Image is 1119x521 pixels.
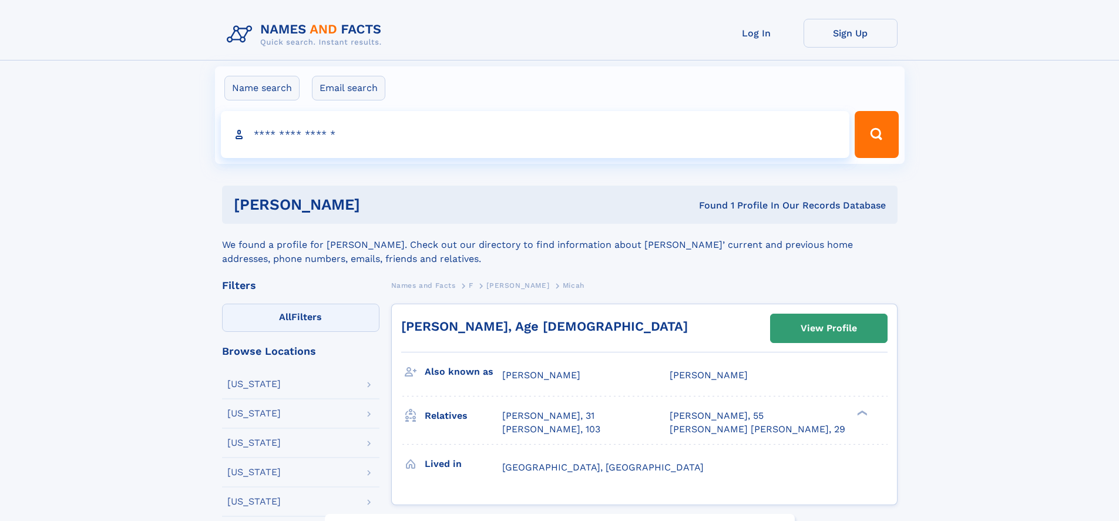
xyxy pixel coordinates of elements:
[502,369,580,381] span: [PERSON_NAME]
[801,315,857,342] div: View Profile
[529,199,886,212] div: Found 1 Profile In Our Records Database
[222,280,379,291] div: Filters
[563,281,584,290] span: Micah
[670,369,748,381] span: [PERSON_NAME]
[312,76,385,100] label: Email search
[227,379,281,389] div: [US_STATE]
[469,278,473,293] a: F
[227,497,281,506] div: [US_STATE]
[222,346,379,357] div: Browse Locations
[227,438,281,448] div: [US_STATE]
[486,281,549,290] span: [PERSON_NAME]
[502,423,600,436] a: [PERSON_NAME], 103
[502,462,704,473] span: [GEOGRAPHIC_DATA], [GEOGRAPHIC_DATA]
[804,19,898,48] a: Sign Up
[425,406,502,426] h3: Relatives
[469,281,473,290] span: F
[771,314,887,342] a: View Profile
[670,423,845,436] a: [PERSON_NAME] [PERSON_NAME], 29
[854,409,868,417] div: ❯
[401,319,688,334] a: [PERSON_NAME], Age [DEMOGRAPHIC_DATA]
[227,468,281,477] div: [US_STATE]
[222,19,391,51] img: Logo Names and Facts
[855,111,898,158] button: Search Button
[221,111,850,158] input: search input
[486,278,549,293] a: [PERSON_NAME]
[391,278,456,293] a: Names and Facts
[279,311,291,322] span: All
[224,76,300,100] label: Name search
[425,362,502,382] h3: Also known as
[222,304,379,332] label: Filters
[502,409,594,422] a: [PERSON_NAME], 31
[227,409,281,418] div: [US_STATE]
[425,454,502,474] h3: Lived in
[670,409,764,422] a: [PERSON_NAME], 55
[222,224,898,266] div: We found a profile for [PERSON_NAME]. Check out our directory to find information about [PERSON_N...
[234,197,530,212] h1: [PERSON_NAME]
[710,19,804,48] a: Log In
